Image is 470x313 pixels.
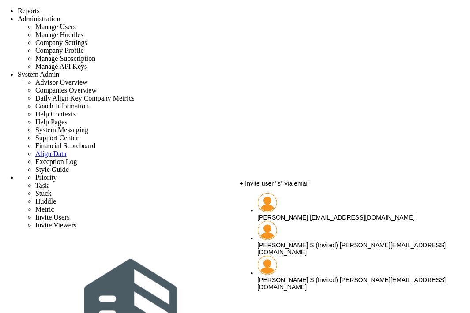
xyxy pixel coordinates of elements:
span: Priority [35,174,57,181]
span: Manage Huddles [35,31,83,38]
span: Invite Viewers [35,221,76,229]
span: [PERSON_NAME] S (Invited) [258,242,338,249]
span: Style Guide [35,166,69,173]
span: [EMAIL_ADDRESS][DOMAIN_NAME] [310,214,415,221]
span: Help Contexts [35,110,76,118]
span: Manage Users [35,23,76,30]
span: Exception Log [35,158,77,165]
span: Help Pages [35,118,67,126]
span: [PERSON_NAME][EMAIL_ADDRESS][DOMAIN_NAME] [258,276,446,291]
span: Daily Align Key Company Metrics [35,94,135,102]
span: Huddle [35,197,56,205]
span: System Admin [18,71,60,78]
span: System Messaging [35,126,88,134]
span: Support Center [35,134,78,142]
span: Stuck [35,190,51,197]
span: [PERSON_NAME][EMAIL_ADDRESS][DOMAIN_NAME] [258,242,446,256]
span: Manage API Keys [35,63,87,70]
span: Company Settings [35,39,87,46]
span: + Invite user "s" via email [240,180,309,187]
span: Invite Users [35,213,70,221]
span: Metric [35,205,54,213]
span: Advisor Overview [35,78,88,86]
span: Company Profile [35,47,84,54]
span: Task [35,182,49,189]
span: Companies Overview [35,86,97,94]
span: Financial Scoreboard [35,142,95,149]
span: Manage Subscription [35,55,95,62]
span: [PERSON_NAME] [258,214,308,221]
span: Coach Information [35,102,89,110]
img: Sudhir Dakshinamurthy [258,193,277,212]
img: Vivek S (Invited) [258,256,277,275]
span: [PERSON_NAME] S (Invited) [258,276,338,283]
img: Megha S (Invited) [258,221,277,240]
span: Administration [18,15,60,22]
span: Reports [18,7,40,15]
a: Align Data [35,150,67,157]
